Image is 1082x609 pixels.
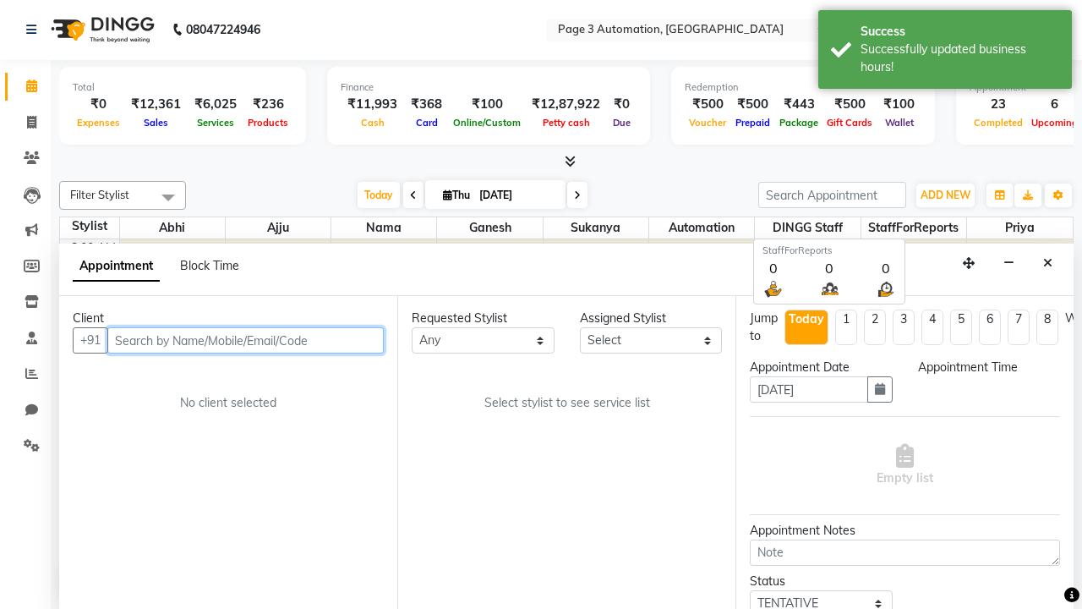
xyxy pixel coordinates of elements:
[341,80,637,95] div: Finance
[979,310,1001,345] li: 6
[685,80,921,95] div: Redemption
[861,217,966,239] span: StaffForReports
[193,117,238,129] span: Services
[967,217,1073,239] span: Priya
[412,310,555,327] div: Requested Stylist
[73,95,124,114] div: ₹0
[544,217,648,239] span: Sukanya
[124,95,188,114] div: ₹12,361
[921,189,970,201] span: ADD NEW
[762,278,784,299] img: serve.png
[439,189,474,201] span: Thu
[685,95,730,114] div: ₹500
[750,376,868,403] input: yyyy-mm-dd
[861,41,1059,76] div: Successfully updated business hours!
[750,573,893,590] div: Status
[877,95,921,114] div: ₹100
[877,444,933,487] span: Empty list
[1008,310,1030,345] li: 7
[68,239,119,257] div: 8:00 AM
[970,95,1027,114] div: 23
[750,310,778,345] div: Jump to
[864,310,886,345] li: 2
[358,182,400,208] span: Today
[970,117,1027,129] span: Completed
[107,327,384,354] input: Search by Name/Mobile/Email/Code
[139,117,172,129] span: Sales
[180,258,239,273] span: Block Time
[331,217,436,239] span: Nama
[762,258,784,278] div: 0
[73,327,108,354] button: +91
[357,117,389,129] span: Cash
[43,6,159,53] img: logo
[649,217,754,239] span: Automation
[1027,95,1082,114] div: 6
[1027,117,1082,129] span: Upcoming
[580,310,723,327] div: Assigned Stylist
[750,359,893,376] div: Appointment Date
[120,217,225,239] span: Abhi
[1036,250,1060,277] button: Close
[341,95,404,114] div: ₹11,993
[881,117,918,129] span: Wallet
[243,95,292,114] div: ₹236
[835,310,857,345] li: 1
[404,95,449,114] div: ₹368
[73,117,124,129] span: Expenses
[113,394,343,412] div: No client selected
[758,182,906,208] input: Search Appointment
[73,251,160,282] span: Appointment
[243,117,292,129] span: Products
[921,310,943,345] li: 4
[755,217,860,239] span: DINGG Staff
[607,95,637,114] div: ₹0
[685,117,730,129] span: Voucher
[525,95,607,114] div: ₹12,87,922
[918,359,1061,376] div: Appointment Time
[750,522,1060,540] div: Appointment Notes
[1036,310,1058,345] li: 8
[484,394,650,412] span: Select stylist to see service list
[538,117,594,129] span: Petty cash
[775,117,822,129] span: Package
[73,80,292,95] div: Total
[449,117,525,129] span: Online/Custom
[950,310,972,345] li: 5
[775,95,822,114] div: ₹443
[226,217,331,239] span: Ajju
[789,310,824,328] div: Today
[474,183,559,208] input: 2025-09-04
[822,117,877,129] span: Gift Cards
[60,217,119,235] div: Stylist
[186,6,260,53] b: 08047224946
[730,95,775,114] div: ₹500
[875,278,896,299] img: wait_time.png
[73,310,384,327] div: Client
[819,258,840,278] div: 0
[731,117,774,129] span: Prepaid
[609,117,635,129] span: Due
[762,244,896,258] div: StaffForReports
[70,188,129,201] span: Filter Stylist
[437,217,542,239] span: Ganesh
[916,184,975,207] button: ADD NEW
[893,310,915,345] li: 3
[412,117,442,129] span: Card
[875,258,896,278] div: 0
[822,95,877,114] div: ₹500
[449,95,525,114] div: ₹100
[861,23,1059,41] div: Success
[819,278,840,299] img: queue.png
[188,95,243,114] div: ₹6,025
